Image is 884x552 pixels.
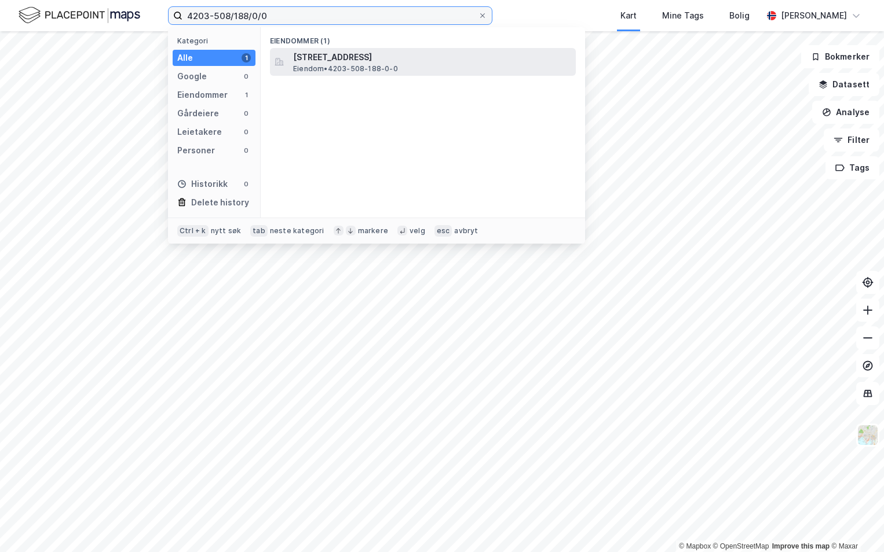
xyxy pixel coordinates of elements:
div: Kart [620,9,637,23]
div: velg [410,226,425,235]
div: 0 [242,127,251,137]
div: Eiendommer (1) [261,27,585,48]
button: Analyse [812,101,879,124]
div: tab [250,225,268,237]
button: Bokmerker [801,45,879,68]
span: Eiendom • 4203-508-188-0-0 [293,64,398,73]
div: Leietakere [177,125,222,139]
div: Historikk [177,177,228,191]
input: Søk på adresse, matrikkel, gårdeiere, leietakere eller personer [182,7,478,24]
div: markere [358,226,388,235]
div: 0 [242,179,251,189]
div: 1 [242,53,251,62]
img: logo.f888ab2527a4732fd821a326f86c7f29.svg [19,5,140,25]
button: Datasett [809,73,879,96]
div: Alle [177,51,193,65]
div: 0 [242,72,251,81]
div: avbryt [454,226,478,235]
div: Personer [177,143,215,157]
button: Filter [824,128,879,152]
iframe: Chat Widget [826,496,884,552]
div: Mine Tags [662,9,704,23]
div: Google [177,69,207,83]
a: OpenStreetMap [713,542,769,550]
img: Z [857,424,879,446]
a: Improve this map [772,542,830,550]
span: [STREET_ADDRESS] [293,50,571,64]
div: Gårdeiere [177,106,219,120]
div: [PERSON_NAME] [781,9,847,23]
div: Kategori [177,36,255,45]
div: 0 [242,109,251,118]
div: 0 [242,146,251,155]
div: nytt søk [211,226,242,235]
div: Ctrl + k [177,225,209,237]
div: esc [434,225,452,237]
div: Eiendommer [177,88,228,102]
div: 1 [242,90,251,100]
div: Bolig [729,9,750,23]
a: Mapbox [679,542,711,550]
div: Delete history [191,196,249,209]
button: Tags [825,156,879,179]
div: neste kategori [270,226,324,235]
